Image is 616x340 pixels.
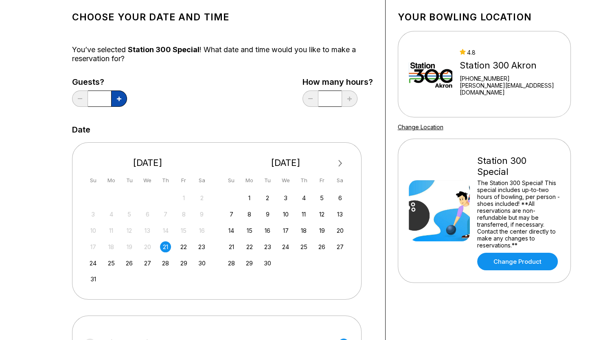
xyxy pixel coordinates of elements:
[226,241,237,252] div: Choose Sunday, September 21st, 2025
[262,175,273,186] div: Tu
[303,77,373,86] label: How many hours?
[124,209,135,220] div: Not available Tuesday, August 5th, 2025
[398,11,571,23] h1: Your bowling location
[316,225,327,236] div: Choose Friday, September 19th, 2025
[160,209,171,220] div: Not available Thursday, August 7th, 2025
[142,209,153,220] div: Not available Wednesday, August 6th, 2025
[88,241,99,252] div: Not available Sunday, August 17th, 2025
[477,179,560,249] div: The Station 300 Special! This special includes up-to-two hours of bowling, per person - shoes inc...
[244,175,255,186] div: Mo
[160,175,171,186] div: Th
[178,225,189,236] div: Not available Friday, August 15th, 2025
[106,225,117,236] div: Not available Monday, August 11th, 2025
[106,209,117,220] div: Not available Monday, August 4th, 2025
[460,82,560,96] a: [PERSON_NAME][EMAIL_ADDRESS][DOMAIN_NAME]
[335,192,346,203] div: Choose Saturday, September 6th, 2025
[280,225,291,236] div: Choose Wednesday, September 17th, 2025
[335,225,346,236] div: Choose Saturday, September 20th, 2025
[196,175,207,186] div: Sa
[244,192,255,203] div: Choose Monday, September 1st, 2025
[280,192,291,203] div: Choose Wednesday, September 3rd, 2025
[316,175,327,186] div: Fr
[226,175,237,186] div: Su
[160,225,171,236] div: Not available Thursday, August 14th, 2025
[88,258,99,269] div: Choose Sunday, August 24th, 2025
[335,209,346,220] div: Choose Saturday, September 13th, 2025
[409,44,452,105] img: Station 300 Akron
[178,258,189,269] div: Choose Friday, August 29th, 2025
[226,258,237,269] div: Choose Sunday, September 28th, 2025
[85,157,211,168] div: [DATE]
[298,225,309,236] div: Choose Thursday, September 18th, 2025
[106,175,117,186] div: Mo
[262,241,273,252] div: Choose Tuesday, September 23rd, 2025
[280,209,291,220] div: Choose Wednesday, September 10th, 2025
[280,241,291,252] div: Choose Wednesday, September 24th, 2025
[298,241,309,252] div: Choose Thursday, September 25th, 2025
[142,241,153,252] div: Not available Wednesday, August 20th, 2025
[262,192,273,203] div: Choose Tuesday, September 2nd, 2025
[335,175,346,186] div: Sa
[244,241,255,252] div: Choose Monday, September 22nd, 2025
[226,225,237,236] div: Choose Sunday, September 14th, 2025
[244,225,255,236] div: Choose Monday, September 15th, 2025
[178,209,189,220] div: Not available Friday, August 8th, 2025
[88,274,99,285] div: Choose Sunday, August 31st, 2025
[316,241,327,252] div: Choose Friday, September 26th, 2025
[262,225,273,236] div: Choose Tuesday, September 16th, 2025
[124,258,135,269] div: Choose Tuesday, August 26th, 2025
[142,175,153,186] div: We
[87,192,209,285] div: month 2025-08
[106,241,117,252] div: Not available Monday, August 18th, 2025
[409,180,470,241] img: Station 300 Special
[244,258,255,269] div: Choose Monday, September 29th, 2025
[316,209,327,220] div: Choose Friday, September 12th, 2025
[196,258,207,269] div: Choose Saturday, August 30th, 2025
[72,11,373,23] h1: Choose your Date and time
[335,241,346,252] div: Choose Saturday, September 27th, 2025
[262,209,273,220] div: Choose Tuesday, September 9th, 2025
[477,155,560,177] div: Station 300 Special
[244,209,255,220] div: Choose Monday, September 8th, 2025
[88,225,99,236] div: Not available Sunday, August 10th, 2025
[142,258,153,269] div: Choose Wednesday, August 27th, 2025
[334,157,347,170] button: Next Month
[226,209,237,220] div: Choose Sunday, September 7th, 2025
[196,225,207,236] div: Not available Saturday, August 16th, 2025
[72,77,127,86] label: Guests?
[178,241,189,252] div: Choose Friday, August 22nd, 2025
[88,175,99,186] div: Su
[196,241,207,252] div: Choose Saturday, August 23rd, 2025
[88,209,99,220] div: Not available Sunday, August 3rd, 2025
[298,192,309,203] div: Choose Thursday, September 4th, 2025
[124,175,135,186] div: Tu
[72,125,90,134] label: Date
[262,258,273,269] div: Choose Tuesday, September 30th, 2025
[223,157,349,168] div: [DATE]
[460,60,560,71] div: Station 300 Akron
[178,192,189,203] div: Not available Friday, August 1st, 2025
[128,45,199,54] span: Station 300 Special
[460,49,560,56] div: 4.8
[160,241,171,252] div: Choose Thursday, August 21st, 2025
[142,225,153,236] div: Not available Wednesday, August 13th, 2025
[160,258,171,269] div: Choose Thursday, August 28th, 2025
[124,225,135,236] div: Not available Tuesday, August 12th, 2025
[316,192,327,203] div: Choose Friday, September 5th, 2025
[280,175,291,186] div: We
[298,209,309,220] div: Choose Thursday, September 11th, 2025
[196,209,207,220] div: Not available Saturday, August 9th, 2025
[106,258,117,269] div: Choose Monday, August 25th, 2025
[196,192,207,203] div: Not available Saturday, August 2nd, 2025
[124,241,135,252] div: Not available Tuesday, August 19th, 2025
[72,45,373,63] div: You’ve selected ! What date and time would you like to make a reservation for?
[460,75,560,82] div: [PHONE_NUMBER]
[225,192,347,269] div: month 2025-09
[178,175,189,186] div: Fr
[298,175,309,186] div: Th
[398,124,443,130] a: Change Location
[477,253,558,270] a: Change Product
